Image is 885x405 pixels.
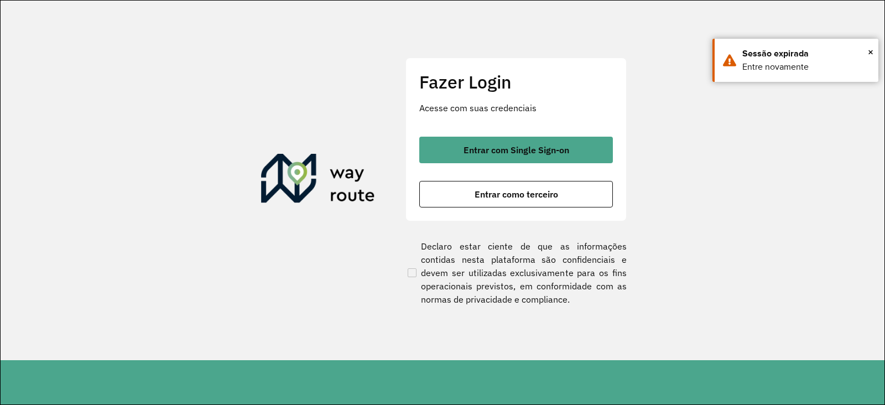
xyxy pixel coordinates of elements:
[405,240,627,306] label: Declaro estar ciente de que as informações contidas nesta plataforma são confidenciais e devem se...
[868,44,873,60] button: Close
[261,154,375,207] img: Roteirizador AmbevTech
[742,60,870,74] div: Entre novamente
[464,146,569,154] span: Entrar com Single Sign-on
[419,137,613,163] button: button
[419,181,613,207] button: button
[742,47,870,60] div: Sessão expirada
[419,101,613,115] p: Acesse com suas credenciais
[419,71,613,92] h2: Fazer Login
[475,190,558,199] span: Entrar como terceiro
[868,44,873,60] span: ×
